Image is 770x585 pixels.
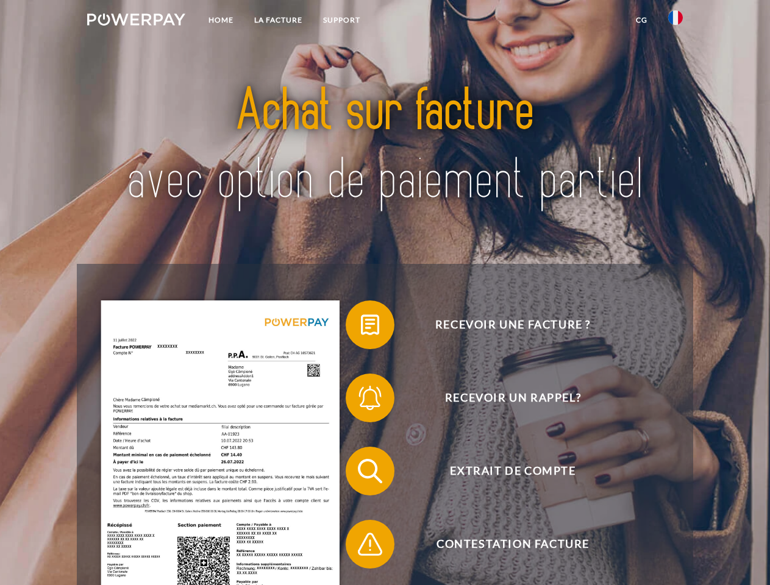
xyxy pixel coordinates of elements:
[346,300,663,349] button: Recevoir une facture ?
[363,300,662,349] span: Recevoir une facture ?
[355,456,385,486] img: qb_search.svg
[244,9,313,31] a: LA FACTURE
[626,9,658,31] a: CG
[346,520,663,569] button: Contestation Facture
[363,447,662,495] span: Extrait de compte
[116,58,654,233] img: title-powerpay_fr.svg
[668,10,683,25] img: fr
[198,9,244,31] a: Home
[363,520,662,569] span: Contestation Facture
[363,374,662,422] span: Recevoir un rappel?
[355,310,385,340] img: qb_bill.svg
[346,447,663,495] button: Extrait de compte
[313,9,371,31] a: Support
[346,374,663,422] button: Recevoir un rappel?
[355,529,385,559] img: qb_warning.svg
[355,383,385,413] img: qb_bell.svg
[87,13,185,26] img: logo-powerpay-white.svg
